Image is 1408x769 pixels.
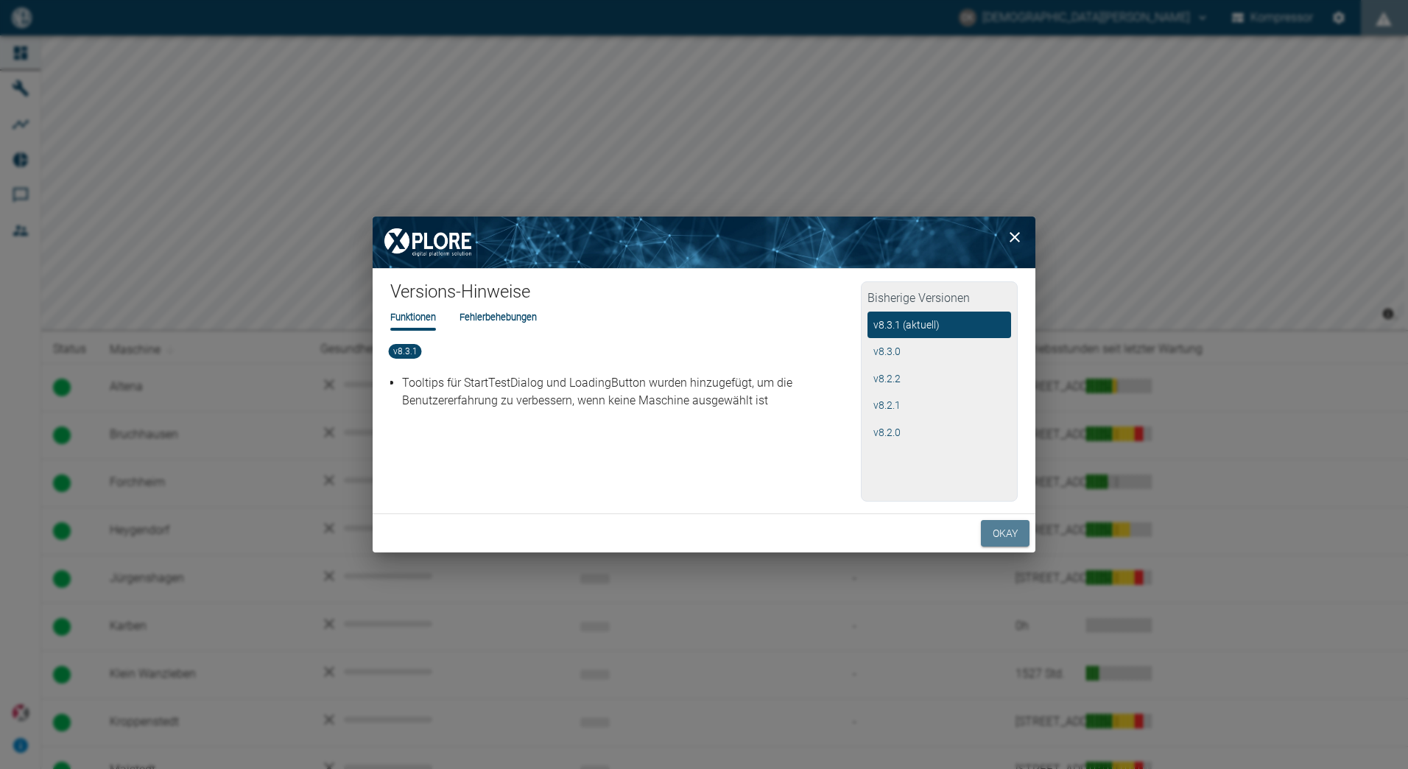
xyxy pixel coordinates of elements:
[373,217,1035,268] img: Hintergrundbild
[460,310,537,324] li: Fehlerbehebungen
[873,316,940,334] font: v8.3.1 (aktuell)
[981,520,1029,547] button: Okay
[867,419,1011,446] button: v8.2.0
[390,312,436,323] font: Funktionen
[1000,222,1029,252] button: schließen
[390,281,861,310] h1: Versions-Hinweise
[402,374,856,410] p: Tooltips für StartTestDialog und LoadingButton wurden hinzugefügt, um die Benutzererfahrung zu ve...
[867,312,1011,339] button: v8.3.1 (aktuell)
[993,524,1018,543] font: Okay
[373,217,483,268] img: XPLORE-Logo
[867,338,1011,365] button: v8.3.0
[867,392,1011,419] button: v8.2.1
[873,396,901,415] font: v 8.2.1
[867,288,1011,312] h2: Bisherige Versionen
[873,343,901,361] font: v 8.3.0
[873,370,901,388] font: v 8.2.2
[873,424,901,442] font: v 8.2.0
[867,365,1011,393] button: v8.2.2
[389,344,422,359] span: v8.3.1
